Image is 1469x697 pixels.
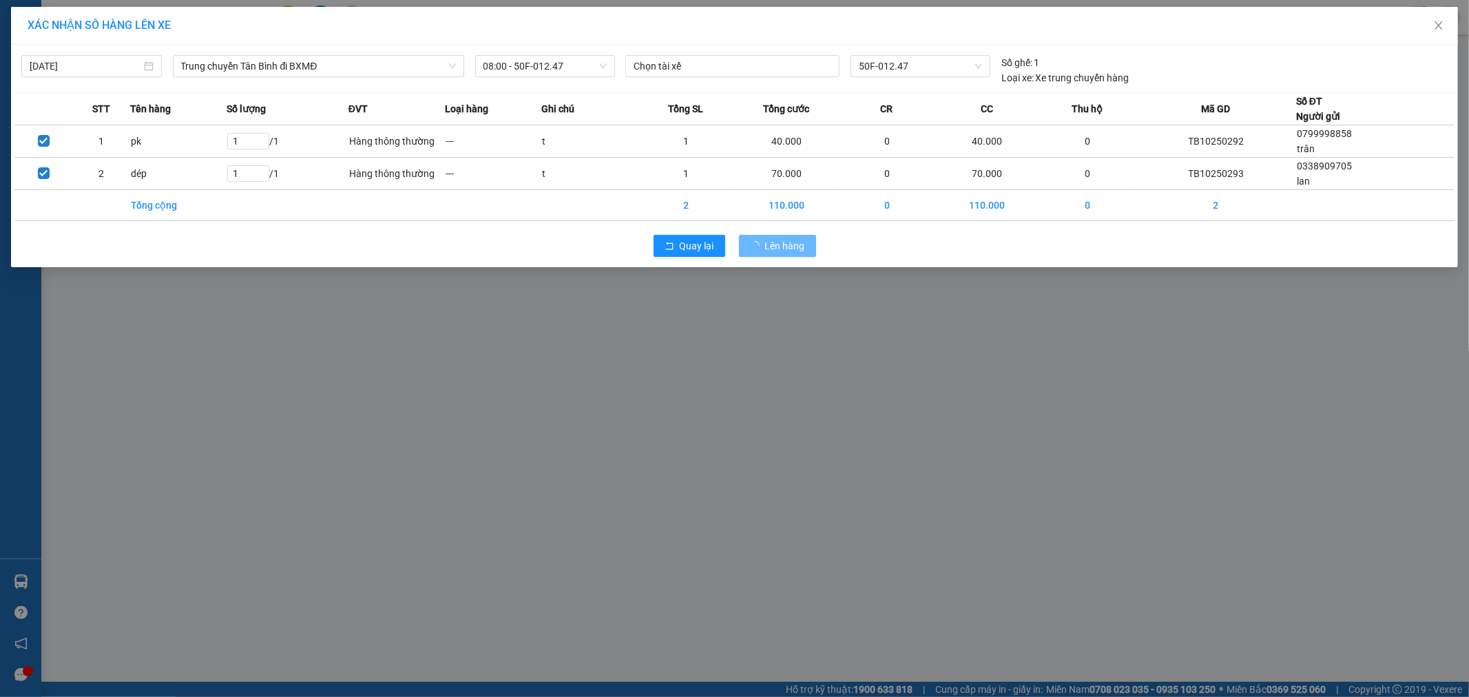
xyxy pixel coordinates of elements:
button: rollbackQuay lại [654,235,725,257]
span: Quay lại [680,238,714,253]
td: 1 [638,158,734,190]
span: Loại xe: [1001,70,1034,85]
span: rollback [665,241,674,252]
td: 1 [638,125,734,158]
span: down [448,62,457,70]
span: CR [880,101,893,116]
span: Tổng SL [668,101,703,116]
td: 2 [638,190,734,221]
button: Lên hàng [739,235,816,257]
td: pk [130,125,227,158]
td: --- [445,125,541,158]
span: close [1433,20,1444,31]
td: Hàng thông thường [348,158,445,190]
td: 110.000 [935,190,1039,221]
td: Tổng cộng [130,190,227,221]
td: 0 [839,125,935,158]
span: Lên hàng [765,238,805,253]
span: Mã GD [1201,101,1230,116]
div: Xe trung chuyển hàng [1001,70,1129,85]
span: loading [750,241,765,251]
span: trân [1297,143,1315,154]
span: ĐVT [348,101,368,116]
td: TB10250292 [1136,125,1296,158]
td: 0 [1039,190,1136,221]
td: --- [445,158,541,190]
td: t [541,158,638,190]
input: 15/10/2025 [30,59,141,74]
span: STT [92,101,110,116]
td: 2 [1136,190,1296,221]
td: dép [130,158,227,190]
span: Số ghế: [1001,55,1032,70]
button: Close [1419,7,1458,45]
span: Trung chuyển Tân Bình đi BXMĐ [181,56,456,76]
div: Số ĐT Người gửi [1296,94,1340,124]
span: 50F-012.47 [859,56,981,76]
div: 1 [1001,55,1040,70]
span: Ghi chú [541,101,574,116]
td: 2 [72,158,130,190]
span: XÁC NHẬN SỐ HÀNG LÊN XE [28,19,171,32]
td: 110.000 [734,190,838,221]
td: Hàng thông thường [348,125,445,158]
span: lan [1297,176,1310,187]
td: TB10250293 [1136,158,1296,190]
span: Số lượng [227,101,266,116]
span: Loại hàng [445,101,488,116]
td: / 1 [227,125,348,158]
td: 0 [839,158,935,190]
td: 40.000 [734,125,838,158]
span: Tên hàng [130,101,171,116]
td: 70.000 [935,158,1039,190]
span: CC [981,101,993,116]
td: 1 [72,125,130,158]
span: Tổng cước [763,101,809,116]
span: 0799998858 [1297,128,1352,139]
td: t [541,125,638,158]
td: 0 [1039,158,1136,190]
td: 70.000 [734,158,838,190]
span: Thu hộ [1072,101,1103,116]
span: 08:00 - 50F-012.47 [483,56,607,76]
td: 0 [839,190,935,221]
td: / 1 [227,158,348,190]
span: 0338909705 [1297,160,1352,171]
td: 0 [1039,125,1136,158]
td: 40.000 [935,125,1039,158]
